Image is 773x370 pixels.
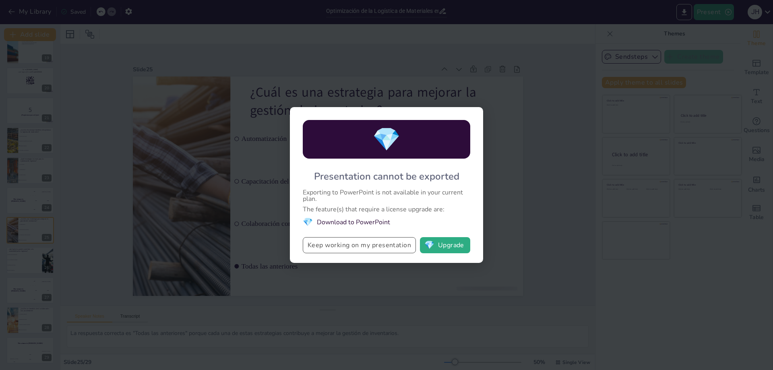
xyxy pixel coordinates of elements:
span: diamond [303,217,313,227]
div: Exporting to PowerPoint is not available in your current plan. [303,189,470,202]
span: diamond [372,124,401,155]
li: Download to PowerPoint [303,217,470,227]
button: Keep working on my presentation [303,237,416,253]
button: diamondUpgrade [420,237,470,253]
div: The feature(s) that require a license upgrade are: [303,206,470,213]
div: Presentation cannot be exported [314,170,459,183]
span: diamond [424,241,434,249]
